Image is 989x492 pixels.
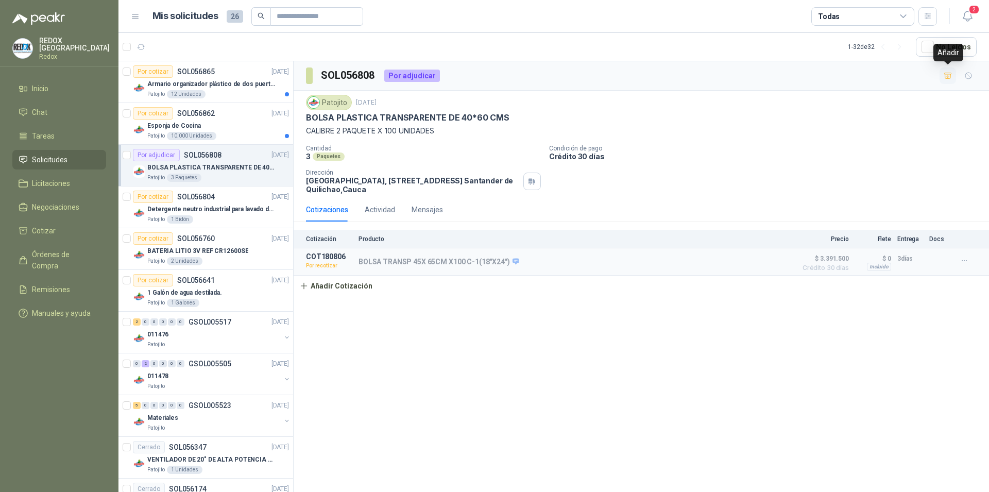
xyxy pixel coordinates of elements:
div: 0 [168,360,176,367]
p: $ 0 [855,252,891,265]
div: 12 Unidades [167,90,206,98]
div: 0 [150,360,158,367]
img: Company Logo [13,39,32,58]
div: 0 [168,318,176,326]
img: Company Logo [133,332,145,345]
p: Por recotizar [306,261,352,271]
div: Todas [818,11,840,22]
p: [DATE] [271,67,289,77]
span: Órdenes de Compra [32,249,96,272]
span: Negociaciones [32,201,79,213]
a: Inicio [12,79,106,98]
p: Crédito 30 días [549,152,985,161]
p: BOLSA PLASTICA TRANSPARENTE DE 40*60 CMS [147,163,276,173]
p: [DATE] [271,443,289,452]
p: Flete [855,235,891,243]
p: SOL056865 [177,68,215,75]
div: 0 [142,402,149,409]
p: 011476 [147,330,168,340]
button: Añadir Cotización [294,276,378,296]
div: 0 [177,402,184,409]
div: Por cotizar [133,107,173,120]
img: Company Logo [133,124,145,136]
img: Company Logo [133,165,145,178]
a: 0 2 0 0 0 0 GSOL005505[DATE] Company Logo011478Patojito [133,358,291,391]
a: Tareas [12,126,106,146]
p: [DATE] [271,317,289,327]
p: Patojito [147,257,165,265]
div: 2 [142,360,149,367]
div: 10.000 Unidades [167,132,216,140]
p: Producto [359,235,791,243]
a: Manuales y ayuda [12,303,106,323]
h1: Mis solicitudes [152,9,218,24]
div: 0 [142,318,149,326]
p: Armario organizador plástico de dos puertas de acuerdo a la imagen adjunta [147,79,276,89]
a: 5 0 0 0 0 0 GSOL005523[DATE] Company LogoMaterialesPatojito [133,399,291,432]
p: Entrega [897,235,923,243]
p: [DATE] [356,98,377,108]
p: Docs [929,235,950,243]
div: 1 Bidón [167,215,193,224]
p: COT180806 [306,252,352,261]
div: Paquetes [313,152,345,161]
p: SOL056804 [177,193,215,200]
p: SOL056760 [177,235,215,242]
div: 0 [177,318,184,326]
a: 2 0 0 0 0 0 GSOL005517[DATE] Company Logo011476Patojito [133,316,291,349]
div: Por adjudicar [133,149,180,161]
p: 1 Galón de agua destilada. [147,288,222,298]
span: 26 [227,10,243,23]
p: Precio [797,235,849,243]
p: 3 días [897,252,923,265]
p: Cotización [306,235,352,243]
p: GSOL005517 [189,318,231,326]
div: 0 [159,402,167,409]
img: Company Logo [133,416,145,428]
img: Logo peakr [12,12,65,25]
p: Condición de pago [549,145,985,152]
div: Por cotizar [133,65,173,78]
span: Remisiones [32,284,70,295]
span: Manuales y ayuda [32,308,91,319]
p: [DATE] [271,234,289,244]
a: Por cotizarSOL056862[DATE] Company LogoEsponja de CocinaPatojito10.000 Unidades [118,103,293,145]
p: Patojito [147,341,165,349]
a: Por cotizarSOL056760[DATE] Company LogoBATERIA LITIO 3V REF CR12600SEPatojito2 Unidades [118,228,293,270]
p: BOLSA TRANSP 45X 65CM X100 C-1(18"X24") [359,258,519,267]
div: Por cotizar [133,232,173,245]
p: SOL056347 [169,444,207,451]
p: BATERIA LITIO 3V REF CR12600SE [147,246,248,256]
p: GSOL005523 [189,402,231,409]
p: GSOL005505 [189,360,231,367]
p: [DATE] [271,150,289,160]
div: 0 [177,360,184,367]
span: Solicitudes [32,154,67,165]
p: SOL056808 [184,151,221,159]
p: Patojito [147,382,165,391]
div: Actividad [365,204,395,215]
div: 1 Galones [167,299,199,307]
p: 011478 [147,371,168,381]
img: Company Logo [133,249,145,261]
img: Company Logo [133,457,145,470]
div: 0 [159,360,167,367]
span: Tareas [32,130,55,142]
p: [DATE] [271,359,289,369]
div: 0 [150,318,158,326]
a: Solicitudes [12,150,106,169]
span: search [258,12,265,20]
p: [GEOGRAPHIC_DATA], [STREET_ADDRESS] Santander de Quilichao , Cauca [306,176,519,194]
span: Cotizar [32,225,56,236]
div: 2 [133,318,141,326]
p: SOL056641 [177,277,215,284]
h3: SOL056808 [321,67,376,83]
a: CerradoSOL056347[DATE] Company LogoVENTILADOR DE 20" DE ALTA POTENCIA PARA ANCLAR A LA PAREDPatoj... [118,437,293,479]
p: Cantidad [306,145,541,152]
span: Chat [32,107,47,118]
p: REDOX [GEOGRAPHIC_DATA] [39,37,110,52]
a: Por cotizarSOL056804[DATE] Company LogoDetergente neutro industrial para lavado de tanques y maqu... [118,186,293,228]
button: 2 [958,7,977,26]
div: 1 - 32 de 32 [848,39,908,55]
div: Por cotizar [133,274,173,286]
